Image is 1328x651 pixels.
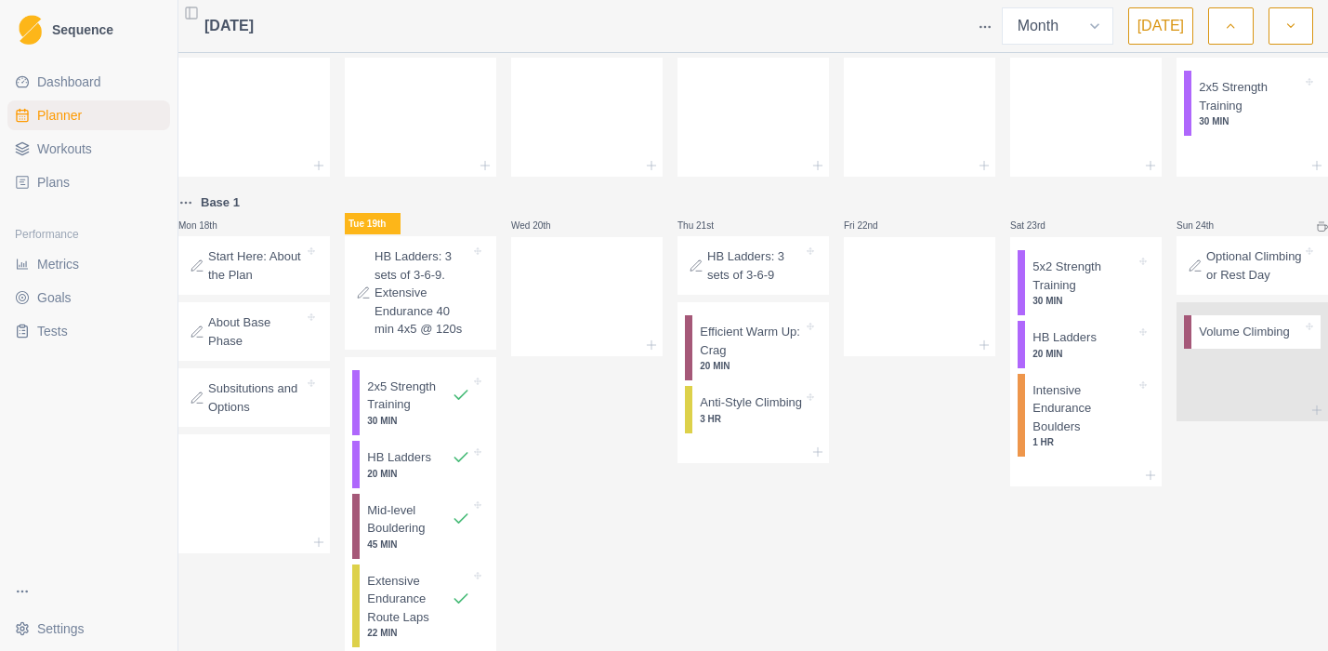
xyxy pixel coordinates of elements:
div: 2x5 Strength Training30 MIN [352,370,489,435]
p: 3 HR [700,412,803,426]
a: Metrics [7,249,170,279]
p: HB Ladders [1032,328,1097,347]
p: Thu 21st [677,219,733,232]
p: 2x5 Strength Training [1199,78,1302,114]
a: Dashboard [7,67,170,97]
span: Metrics [37,255,79,273]
p: 2x5 Strength Training [367,378,452,414]
p: Mon 18th [178,219,234,232]
div: HB Ladders: 3 sets of 3-6-9 [677,236,829,295]
p: Anti-Style Climbing [700,393,802,412]
div: Subsitutions and Options [178,368,330,427]
a: Goals [7,283,170,312]
p: Intensive Endurance Boulders [1032,381,1136,436]
p: About Base Phase [208,313,304,350]
span: Dashboard [37,73,101,91]
p: HB Ladders [367,448,431,467]
p: Volume Climbing [1199,323,1290,341]
p: Tue 19th [345,213,401,234]
span: Workouts [37,139,92,158]
p: Base 1 [201,193,240,212]
button: [DATE] [1128,7,1193,45]
p: Sun 24th [1177,219,1232,232]
div: About Base Phase [178,302,330,361]
div: Optional Climbing or Rest Day [1177,236,1328,295]
span: Sequence [52,23,113,36]
span: [DATE] [204,15,254,37]
div: Volume Climbing [1184,315,1321,349]
a: Tests [7,316,170,346]
p: 1 HR [1032,435,1136,449]
p: Sat 23rd [1010,219,1066,232]
a: LogoSequence [7,7,170,52]
p: 20 MIN [700,359,803,373]
div: HB Ladders: 3 sets of 3-6-9. Extensive Endurance 40 min 4x5 @ 120s [345,236,496,350]
p: Subsitutions and Options [208,379,304,416]
div: Performance [7,219,170,249]
button: Settings [7,614,170,644]
span: Plans [37,173,70,192]
p: Fri 22nd [844,219,900,232]
div: Extensive Endurance Route Laps22 MIN [352,565,489,648]
a: Plans [7,167,170,197]
p: Optional Climbing or Rest Day [1206,247,1302,284]
p: Mid-level Bouldering [367,501,452,538]
p: HB Ladders: 3 sets of 3-6-9 [707,247,803,284]
div: Anti-Style Climbing3 HR [685,386,822,433]
span: Tests [37,322,68,340]
div: Efficient Warm Up: Crag20 MIN [685,315,822,380]
a: Workouts [7,134,170,164]
p: 30 MIN [1032,294,1136,308]
p: 30 MIN [1199,114,1302,128]
p: HB Ladders: 3 sets of 3-6-9. Extensive Endurance 40 min 4x5 @ 120s [375,247,470,339]
p: 20 MIN [367,467,470,481]
p: 5x2 Strength Training [1032,258,1136,294]
p: 30 MIN [367,414,470,428]
div: Mid-level Bouldering45 MIN [352,494,489,559]
img: Logo [19,15,42,46]
span: Planner [37,106,82,125]
p: 45 MIN [367,538,470,551]
p: 20 MIN [1032,347,1136,361]
div: 5x2 Strength Training30 MIN [1018,250,1154,315]
a: Planner [7,100,170,130]
p: Wed 20th [511,219,567,232]
p: Start Here: About the Plan [208,247,304,284]
div: HB Ladders20 MIN [1018,321,1154,368]
div: HB Ladders20 MIN [352,441,489,488]
div: 2x5 Strength Training30 MIN [1184,71,1321,136]
p: Extensive Endurance Route Laps [367,572,452,627]
span: Goals [37,288,72,307]
div: Intensive Endurance Boulders1 HR [1018,374,1154,458]
p: Efficient Warm Up: Crag [700,323,803,359]
p: 22 MIN [367,626,470,640]
div: Start Here: About the Plan [178,236,330,295]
